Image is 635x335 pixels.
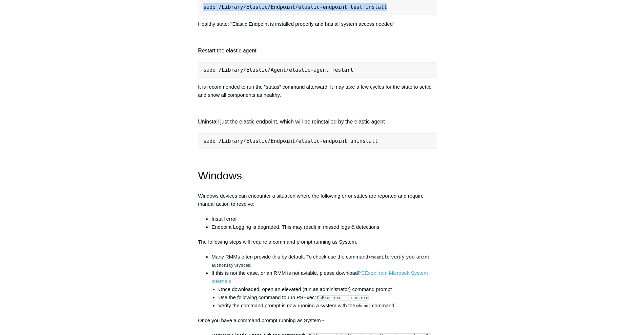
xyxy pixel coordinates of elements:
[369,255,384,260] code: whoami
[218,293,437,301] li: Use the following command to run PSExec:
[198,167,437,184] h1: Windows
[198,62,437,78] pre: sudo /Library/Elastic/Agent/elastic-agent restart
[218,285,437,293] li: Once downloaded, open an elevated (run as administrator) command prompt
[317,295,369,301] code: PsExec.exe -s cmd.exe
[218,301,437,310] li: Verify the command prompt is now running a system with the command.
[211,215,437,223] li: Install error
[198,133,437,149] pre: sudo /Library/Elastic/Endpoint/elastic-endpoint uninstall
[385,254,424,260] span: to verify you are
[198,117,437,126] h4: Uninstall just the elastic endpoint, which will be reinstalled by the elastic agent –
[198,83,437,99] p: It is recommended to run the “status” command afterward. It may take a few cycles for the state t...
[211,269,437,310] li: If this is not the case, or an RMM is not aviable, please download
[198,192,437,208] p: Windows devices can encounter a situation where the following error states are reported and requi...
[198,46,437,55] h4: Restart the elastic agent –
[198,238,437,246] p: The following steps will require a command prompt running as System.
[198,316,437,325] p: Once you have a command prompt running as System -
[211,253,437,269] li: Many RMMs often provide this by default. To check use the command
[198,20,437,28] p: Healthy state: "Elastic Endpoint is installed properly and has all system access needed"
[211,223,437,231] li: Endpoint Logging is degraded. This may result in missed logs & detections.
[211,270,428,284] a: PSExec from Microsoft System Internals
[356,304,371,309] code: whoami
[211,255,432,268] code: nt authority\system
